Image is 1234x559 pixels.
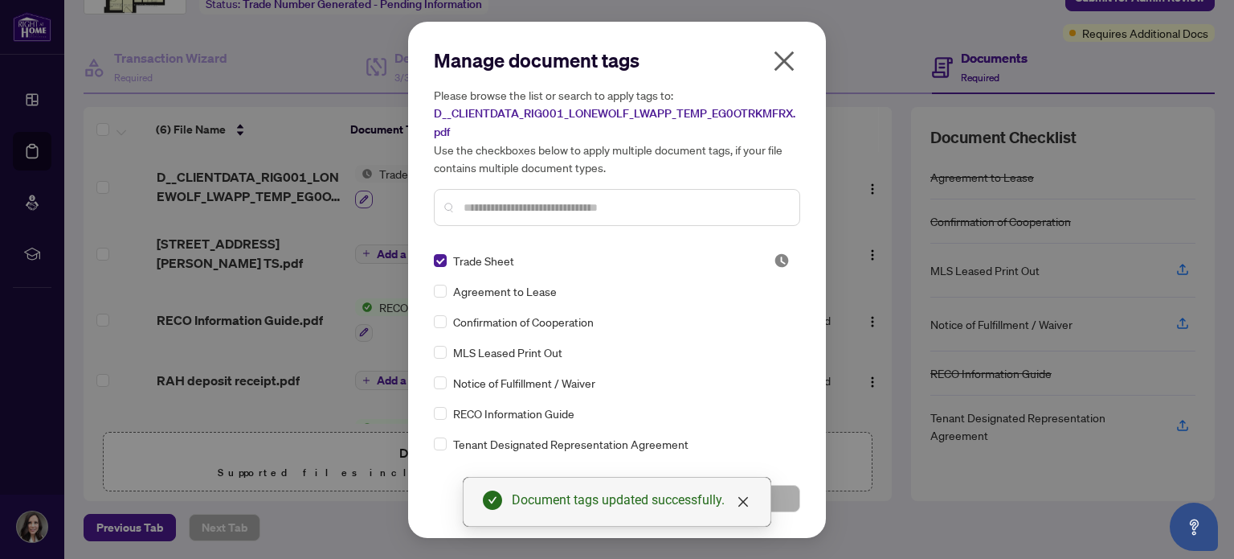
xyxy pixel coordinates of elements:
[453,313,594,331] span: Confirmation of Cooperation
[434,106,795,139] span: D__CLIENTDATA_RIG001_LONEWOLF_LWAPP_TEMP_EG0OTRKMFRX.pdf
[512,491,751,510] div: Document tags updated successfully.
[774,253,790,269] span: Pending Review
[774,253,790,269] img: status
[453,405,574,422] span: RECO Information Guide
[483,491,502,510] span: check-circle
[434,47,800,73] h2: Manage document tags
[734,493,752,511] a: Close
[434,485,612,512] button: Cancel
[1170,503,1218,551] button: Open asap
[453,343,562,361] span: MLS Leased Print Out
[453,435,689,453] span: Tenant Designated Representation Agreement
[453,374,595,392] span: Notice of Fulfillment / Waiver
[737,495,750,508] span: close
[453,282,557,300] span: Agreement to Lease
[771,48,797,74] span: close
[434,86,800,176] h5: Please browse the list or search to apply tags to: Use the checkboxes below to apply multiple doc...
[453,252,514,269] span: Trade Sheet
